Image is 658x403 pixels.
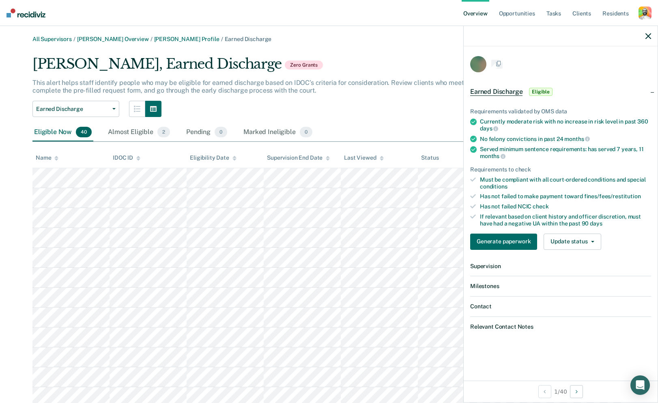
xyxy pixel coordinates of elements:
a: All Supervisors [32,36,72,42]
span: 0 [215,127,227,137]
span: 0 [300,127,312,137]
button: Next Opportunity [570,385,583,398]
span: months [564,136,590,142]
span: Zero Grants [285,61,323,69]
div: Status [421,154,439,161]
div: If relevant based on client history and officer discretion, must have had a negative UA within th... [480,213,651,227]
p: This alert helps staff identify people who may be eligible for earned discharge based on IDOC’s c... [32,79,499,94]
div: Name [36,154,58,161]
div: Requirements validated by OMS data [470,108,651,115]
span: / [219,36,225,42]
span: Earned Discharge [225,36,272,42]
span: 40 [76,127,92,137]
div: 1 / 40 [464,381,658,402]
div: Served minimum sentence requirements: has served 7 years, 11 [480,146,651,160]
button: Update status [544,234,601,250]
div: Eligibility Date [190,154,237,161]
div: Has not failed to make payment toward [480,193,651,200]
span: / [72,36,77,42]
a: [PERSON_NAME] Overview [77,36,149,42]
span: Eligible [529,88,552,96]
button: Generate paperwork [470,234,537,250]
span: check [533,203,548,210]
span: Earned Discharge [470,88,523,96]
div: No felony convictions in past 24 [480,135,651,143]
span: conditions [480,183,507,190]
div: Has not failed NCIC [480,203,651,210]
span: days [590,220,602,227]
div: [PERSON_NAME], Earned Discharge [32,56,526,79]
span: fines/fees/restitution [584,193,641,199]
div: Eligible Now [32,123,93,141]
div: Almost Eligible [106,123,172,141]
span: days [480,125,498,132]
a: [PERSON_NAME] Profile [154,36,219,42]
dt: Contact [470,303,651,310]
div: IDOC ID [113,154,140,161]
dt: Relevant Contact Notes [470,323,651,330]
span: 2 [157,127,170,137]
div: Earned DischargeEligible [464,79,658,105]
button: Previous Opportunity [538,385,551,398]
span: Earned Discharge [36,106,109,113]
span: months [480,153,505,159]
a: Navigate to form link [470,234,540,250]
div: Requirements to check [470,166,651,173]
div: Open Intercom Messenger [630,375,650,395]
img: Recidiviz [6,9,45,17]
div: Pending [185,123,229,141]
div: Must be compliant with all court-ordered conditions and special [480,176,651,190]
div: Marked Ineligible [242,123,314,141]
dt: Supervision [470,263,651,270]
dt: Milestones [470,283,651,290]
div: Supervision End Date [267,154,330,161]
div: Last Viewed [344,154,383,161]
div: Currently moderate risk with no increase in risk level in past 360 [480,118,651,132]
span: / [149,36,154,42]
